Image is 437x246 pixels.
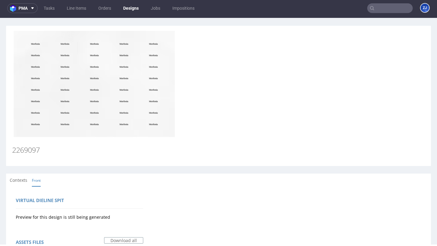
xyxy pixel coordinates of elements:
a: Line Items [63,3,90,13]
span: Virtual dieline spit [16,179,64,185]
a: Download all [104,219,143,226]
a: Orders [95,3,115,13]
img: logo [10,5,19,12]
span: Contexts [10,159,27,165]
img: version_two_editor_design.png [12,12,176,121]
a: Tasks [40,3,58,13]
div: Preview for this design is still being generated [16,194,143,202]
span: Assets files [16,221,44,227]
a: Designs [120,3,142,13]
a: Front [32,156,41,169]
figcaption: ZJ [421,4,429,12]
h1: 2269097 [12,128,425,136]
button: pma [7,3,38,13]
span: pma [19,6,28,10]
a: Impositions [169,3,198,13]
a: Jobs [147,3,164,13]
